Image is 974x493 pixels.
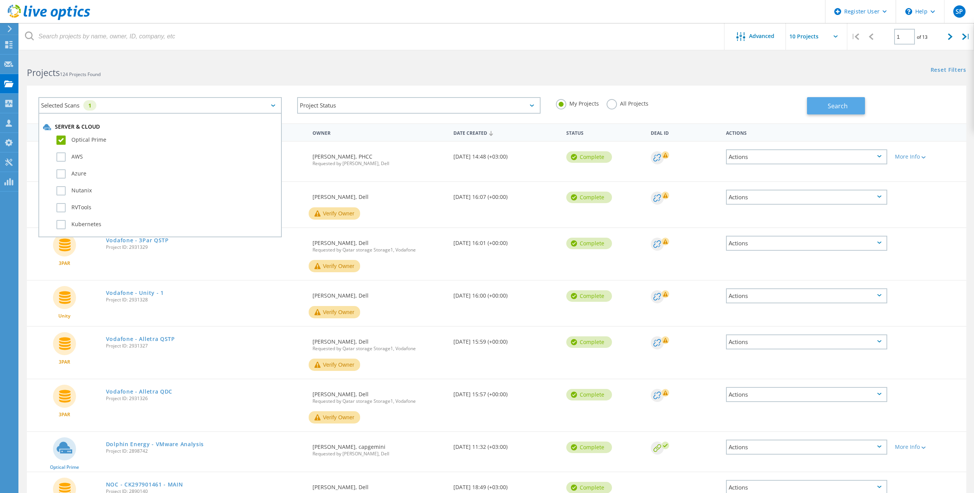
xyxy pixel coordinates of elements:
div: Server & Cloud [43,123,277,131]
div: Complete [566,336,612,348]
span: Requested by [PERSON_NAME], Dell [313,161,446,166]
div: Complete [566,151,612,163]
span: Requested by Qatar storage Storage1, Vodafone [313,346,446,351]
input: Search projects by name, owner, ID, company, etc [19,23,725,50]
label: Azure [56,169,277,179]
div: [DATE] 16:00 (+00:00) [450,281,562,306]
div: [PERSON_NAME], Dell [309,182,450,207]
div: More Info [895,444,962,450]
label: Optical Prime [56,136,277,145]
div: Actions [726,236,887,251]
a: Dolphin Energy - VMware Analysis [106,442,204,447]
div: More Info [895,154,962,159]
div: Complete [566,238,612,249]
a: NOC - CK297901461 - MAIN [106,482,183,487]
button: Verify Owner [309,260,360,272]
div: [DATE] 11:32 (+03:00) [450,432,562,457]
span: 3PAR [59,261,70,266]
div: [PERSON_NAME], Dell [309,281,450,306]
button: Search [807,97,865,114]
span: Requested by Qatar storage Storage1, Vodafone [313,399,446,404]
div: Complete [566,290,612,302]
div: | [847,23,863,50]
div: [DATE] 16:07 (+00:00) [450,182,562,207]
div: Actions [722,125,891,139]
button: Verify Owner [309,306,360,318]
span: Optical Prime [50,465,79,470]
div: Deal Id [647,125,722,139]
span: Advanced [749,33,774,39]
span: Project ID: 2931328 [106,298,305,302]
div: Status [562,125,647,139]
span: Project ID: 2898742 [106,449,305,453]
div: Date Created [450,125,562,140]
a: Live Optics Dashboard [8,16,90,22]
div: [PERSON_NAME], Dell [309,327,450,359]
div: [PERSON_NAME], PHCC [309,142,450,174]
span: Project ID: 2931326 [106,396,305,401]
span: Project ID: 2931327 [106,344,305,348]
div: Actions [726,149,887,164]
span: Unity [58,314,70,318]
div: Actions [726,334,887,349]
div: 1 [83,100,96,111]
span: of 13 [917,34,928,40]
label: My Projects [556,99,599,106]
b: Projects [27,66,60,79]
label: Nutanix [56,186,277,195]
div: [DATE] 15:59 (+00:00) [450,327,562,352]
label: Kubernetes [56,220,277,229]
div: Project Status [297,97,541,114]
div: Actions [726,387,887,402]
button: Verify Owner [309,411,360,424]
a: Vodafone - 3Par QSTP [106,238,169,243]
button: Verify Owner [309,207,360,220]
div: [DATE] 16:01 (+00:00) [450,228,562,253]
div: [PERSON_NAME], capgemini [309,432,450,464]
div: Complete [566,389,612,400]
div: Actions [726,190,887,205]
a: Reset Filters [931,67,966,74]
a: Vodafone - Alletra QSTP [106,336,175,342]
span: 3PAR [59,360,70,364]
span: Search [828,102,848,110]
span: Requested by [PERSON_NAME], Dell [313,452,446,456]
span: 3PAR [59,412,70,417]
span: 124 Projects Found [60,71,101,78]
div: [DATE] 14:48 (+03:00) [450,142,562,167]
div: [PERSON_NAME], Dell [309,379,450,411]
svg: \n [905,8,912,15]
div: Selected Scans [38,97,282,114]
button: Verify Owner [309,359,360,371]
div: Complete [566,442,612,453]
span: Requested by Qatar storage Storage1, Vodafone [313,248,446,252]
div: Actions [726,440,887,455]
div: [DATE] 15:57 (+00:00) [450,379,562,405]
div: Complete [566,192,612,203]
a: Vodafone - Alletra QDC [106,389,172,394]
div: Actions [726,288,887,303]
label: All Projects [607,99,648,106]
label: AWS [56,152,277,162]
label: RVTools [56,203,277,212]
div: | [958,23,974,50]
a: Vodafone - Unity - 1 [106,290,164,296]
div: [PERSON_NAME], Dell [309,228,450,260]
span: SP [956,8,963,15]
div: Owner [309,125,450,139]
span: Project ID: 2931329 [106,245,305,250]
